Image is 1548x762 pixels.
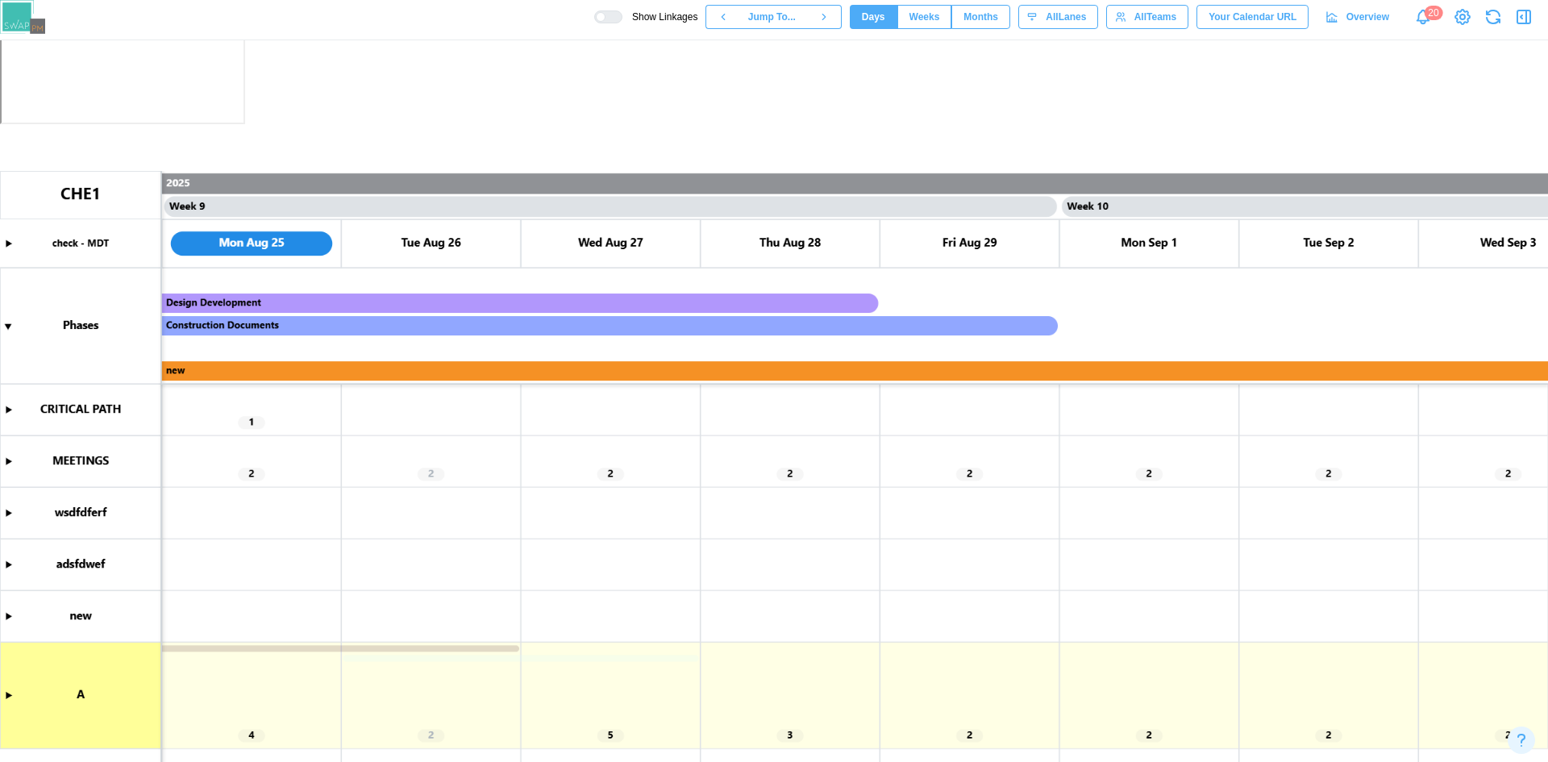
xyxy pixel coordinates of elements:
[1209,6,1296,28] span: Your Calendar URL
[1018,5,1098,29] button: AllLanes
[909,6,940,28] span: Weeks
[740,5,806,29] button: Jump To...
[963,6,998,28] span: Months
[1409,3,1437,31] a: Notifications
[862,6,885,28] span: Days
[951,5,1010,29] button: Months
[1346,6,1389,28] span: Overview
[748,6,796,28] span: Jump To...
[850,5,897,29] button: Days
[1106,5,1188,29] button: AllTeams
[1513,6,1535,28] button: Open Drawer
[622,10,697,23] span: Show Linkages
[1046,6,1086,28] span: All Lanes
[1424,6,1442,20] div: 20
[1451,6,1474,28] a: View Project
[1196,5,1309,29] button: Your Calendar URL
[1482,6,1504,28] button: Refresh Grid
[1134,6,1176,28] span: All Teams
[1317,5,1401,29] a: Overview
[897,5,952,29] button: Weeks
